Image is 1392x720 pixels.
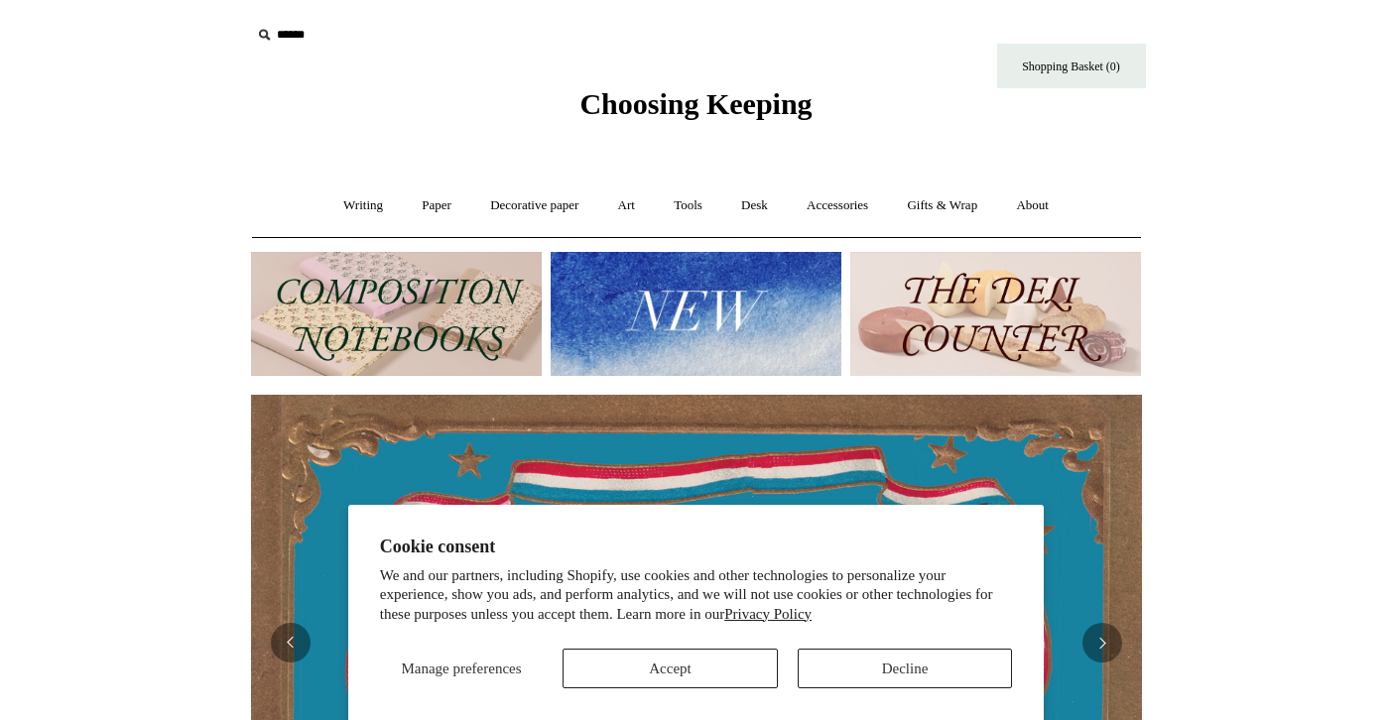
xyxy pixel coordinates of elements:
a: Tools [656,180,720,232]
a: Decorative paper [472,180,596,232]
span: Choosing Keeping [579,87,812,120]
a: Privacy Policy [724,606,812,622]
h2: Cookie consent [380,537,1013,557]
button: Next [1082,623,1122,662]
button: Decline [798,649,1013,688]
a: Desk [723,180,786,232]
img: 202302 Composition ledgers.jpg__PID:69722ee6-fa44-49dd-a067-31375e5d54ec [251,252,542,376]
img: New.jpg__PID:f73bdf93-380a-4a35-bcfe-7823039498e1 [551,252,841,376]
a: About [998,180,1067,232]
a: Art [600,180,653,232]
img: The Deli Counter [850,252,1141,376]
a: Writing [325,180,401,232]
button: Accept [563,649,778,688]
button: Previous [271,623,311,662]
button: Manage preferences [380,649,544,688]
a: Accessories [789,180,886,232]
a: Shopping Basket (0) [997,44,1146,88]
a: Paper [404,180,469,232]
a: Gifts & Wrap [889,180,995,232]
span: Manage preferences [401,660,521,676]
a: Choosing Keeping [579,103,812,117]
p: We and our partners, including Shopify, use cookies and other technologies to personalize your ex... [380,566,1013,625]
